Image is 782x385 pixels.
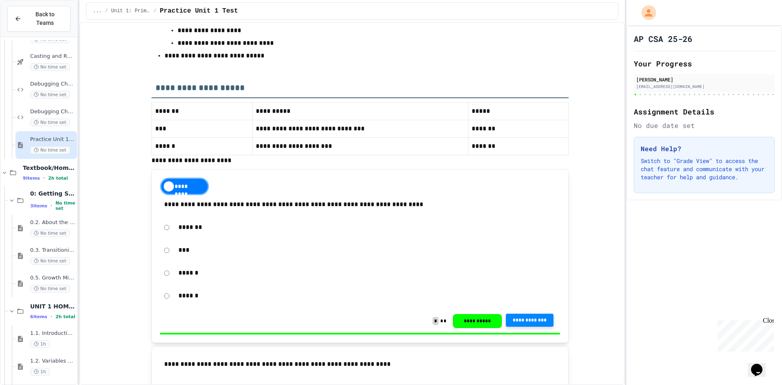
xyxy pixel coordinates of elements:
span: UNIT 1 HOMEWORK (DUE BEFORE UNIT 1 TEST) [30,303,75,310]
span: 0.2. About the AP CSA Exam [30,219,75,226]
span: No time set [30,257,70,265]
div: [PERSON_NAME] [636,76,772,83]
span: Debugging Challenge 1 [30,81,75,88]
span: • [51,313,52,320]
span: No time set [30,91,70,99]
span: 1h [30,368,50,376]
span: 2h total [48,176,68,181]
iframe: chat widget [748,352,774,377]
h2: Assignment Details [634,106,775,117]
h2: Your Progress [634,58,775,69]
span: Casting and Ranges of variables - Quiz [30,53,75,60]
span: • [43,175,45,181]
h1: AP CSA 25-26 [634,33,692,44]
span: No time set [30,229,70,237]
span: 3 items [30,203,47,209]
span: Practice Unit 1 Test [160,6,238,16]
span: • [51,202,52,209]
span: 1h [30,340,50,348]
span: 0.5. Growth Mindset and Pair Programming [30,275,75,282]
span: Unit 1: Primitive Types [111,8,150,14]
span: 2h total [55,314,75,319]
iframe: chat widget [714,317,774,352]
span: / [154,8,156,14]
span: 0.3. Transitioning from AP CSP to AP CSA [30,247,75,254]
span: Debugging Challenge 2 [30,108,75,115]
span: No time set [30,146,70,154]
div: Chat with us now!Close [3,3,56,52]
span: Back to Teams [26,10,64,27]
span: / [105,8,108,14]
div: My Account [633,3,658,22]
span: 6 items [30,314,47,319]
h3: Need Help? [641,144,768,154]
span: 0: Getting Started [30,190,75,197]
div: No due date set [634,121,775,130]
span: 9 items [23,176,40,181]
span: No time set [30,119,70,126]
span: 1.1. Introduction to Algorithms, Programming, and Compilers [30,330,75,337]
span: 1.2. Variables and Data Types [30,358,75,365]
div: [EMAIL_ADDRESS][DOMAIN_NAME] [636,84,772,90]
span: No time set [30,63,70,71]
span: No time set [55,200,75,211]
span: No time set [30,285,70,293]
p: Switch to "Grade View" to access the chat feature and communicate with your teacher for help and ... [641,157,768,181]
span: Textbook/Homework (CSAwesome) [23,164,75,172]
span: ... [93,8,102,14]
span: Practice Unit 1 Test [30,136,75,143]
